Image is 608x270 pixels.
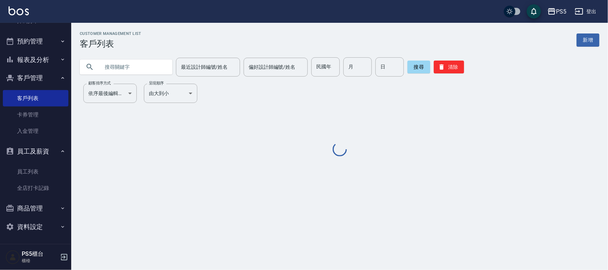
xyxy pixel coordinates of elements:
button: 商品管理 [3,199,68,218]
button: 報表及分析 [3,51,68,69]
p: 櫃檯 [22,258,58,264]
button: 搜尋 [407,61,430,73]
img: Person [6,250,20,264]
h2: Customer Management List [80,31,141,36]
button: 清除 [434,61,464,73]
div: PS5 [556,7,566,16]
div: 由大到小 [144,84,197,103]
button: 登出 [572,5,599,18]
a: 新增 [577,33,599,47]
h5: PS5櫃台 [22,250,58,258]
button: save [527,4,541,19]
label: 呈現順序 [149,81,164,86]
button: 資料設定 [3,218,68,236]
a: 卡券管理 [3,107,68,123]
div: 依序最後編輯時間 [83,84,137,103]
h3: 客戶列表 [80,39,141,49]
button: 員工及薪資 [3,142,68,161]
img: Logo [9,6,29,15]
button: 預約管理 [3,32,68,51]
a: 全店打卡記錄 [3,180,68,196]
button: 客戶管理 [3,69,68,87]
a: 員工列表 [3,163,68,180]
input: 搜尋關鍵字 [100,57,167,77]
label: 顧客排序方式 [88,81,111,86]
a: 入金管理 [3,123,68,139]
a: 客戶列表 [3,90,68,107]
button: PS5 [545,4,569,19]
